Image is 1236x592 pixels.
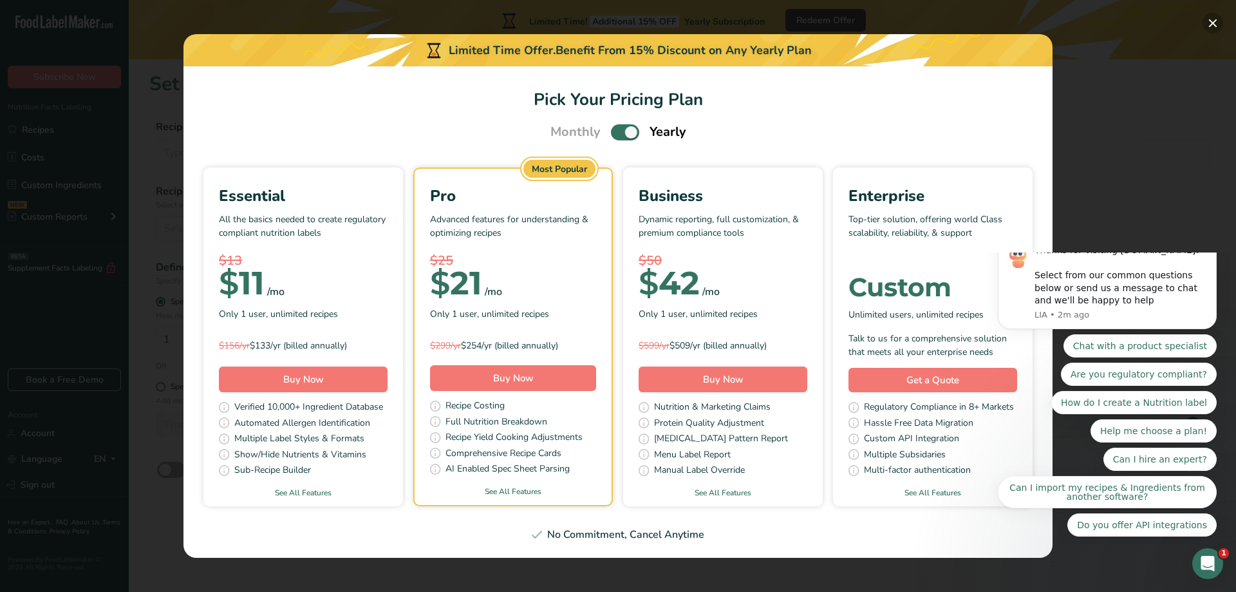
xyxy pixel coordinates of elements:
[523,160,595,178] div: Most Popular
[219,184,388,207] div: Essential
[219,213,388,251] p: All the basics needed to create regulatory compliant nutrition labels
[848,332,1017,359] div: Talk to us for a comprehensive solution that meets all your enterprise needs
[430,213,596,251] p: Advanced features for understanding & optimizing recipes
[445,415,547,431] span: Full Nutrition Breakdown
[183,34,1053,66] div: Limited Time Offer.
[56,57,229,68] p: Message from LIA, sent 2m ago
[864,432,959,448] span: Custom API Integration
[833,487,1033,499] a: See All Features
[703,373,744,386] span: Buy Now
[203,487,403,499] a: See All Features
[430,263,450,303] span: $
[430,365,596,391] button: Buy Now
[639,339,807,352] div: $509/yr (billed annually)
[1219,548,1229,559] span: 1
[199,87,1037,112] h1: Pick Your Pricing Plan
[848,213,1017,251] p: Top-tier solution, offering world Class scalability, reliability, & support
[848,368,1017,393] a: Get a Quote
[219,339,388,352] div: $133/yr (billed annually)
[864,416,973,432] span: Hassle Free Data Migration
[864,448,946,464] span: Multiple Subsidaries
[112,167,238,190] button: Quick reply: Help me choose a plan!
[445,446,561,463] span: Comprehensive Recipe Cards
[234,400,383,416] span: Verified 10,000+ Ingredient Database
[219,271,265,296] div: 11
[654,448,731,464] span: Menu Label Report
[654,416,764,432] span: Protein Quality Adjustment
[125,195,238,218] button: Quick reply: Can I hire an expert?
[430,339,596,352] div: $254/yr (billed annually)
[283,373,324,386] span: Buy Now
[19,82,238,284] div: Quick reply options
[485,284,502,300] div: /mo
[73,138,238,162] button: Quick reply: How do I create a Nutrition label
[267,284,285,300] div: /mo
[85,82,238,105] button: Quick reply: Chat with a product specialist
[654,463,745,479] span: Manual Label Override
[639,263,659,303] span: $
[89,261,238,284] button: Quick reply: Do you offer API integrations
[654,400,771,416] span: Nutrition & Marketing Claims
[1192,548,1223,579] iframe: Intercom live chat
[415,486,612,497] a: See All Features
[556,42,812,59] div: Benefit From 15% Discount on Any Yearly Plan
[19,224,238,256] button: Quick reply: Can I import my recipes & Ingredients from another software?
[639,251,807,271] div: $50
[848,308,984,321] span: Unlimited users, unlimited recipes
[445,430,583,446] span: Recipe Yield Cooking Adjustments
[430,339,461,352] span: $299/yr
[234,416,370,432] span: Automated Allergen Identification
[848,274,1017,300] div: Custom
[82,110,238,133] button: Quick reply: Are you regulatory compliant?
[234,448,366,464] span: Show/Hide Nutrients & Vitamins
[639,339,669,352] span: $599/yr
[550,122,601,142] span: Monthly
[445,399,505,415] span: Recipe Costing
[848,184,1017,207] div: Enterprise
[623,487,823,499] a: See All Features
[219,367,388,392] button: Buy Now
[234,463,311,479] span: Sub-Recipe Builder
[199,527,1037,542] div: No Commitment, Cancel Anytime
[430,184,596,207] div: Pro
[219,251,388,271] div: $13
[430,251,596,271] div: $25
[639,213,807,251] p: Dynamic reporting, full customization, & premium compliance tools
[639,271,700,296] div: 42
[219,307,338,321] span: Only 1 user, unlimited recipes
[864,400,1014,416] span: Regulatory Compliance in 8+ Markets
[650,122,686,142] span: Yearly
[445,462,570,478] span: AI Enabled Spec Sheet Parsing
[639,367,807,392] button: Buy Now
[639,307,758,321] span: Only 1 user, unlimited recipes
[639,184,807,207] div: Business
[234,432,364,448] span: Multiple Label Styles & Formats
[864,463,971,479] span: Multi-factor authentication
[430,307,549,321] span: Only 1 user, unlimited recipes
[430,271,482,296] div: 21
[906,373,959,388] span: Get a Quote
[219,339,250,352] span: $156/yr
[493,372,534,385] span: Buy Now
[702,284,720,300] div: /mo
[979,253,1236,544] iframe: Intercom notifications message
[219,263,239,303] span: $
[654,432,788,448] span: [MEDICAL_DATA] Pattern Report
